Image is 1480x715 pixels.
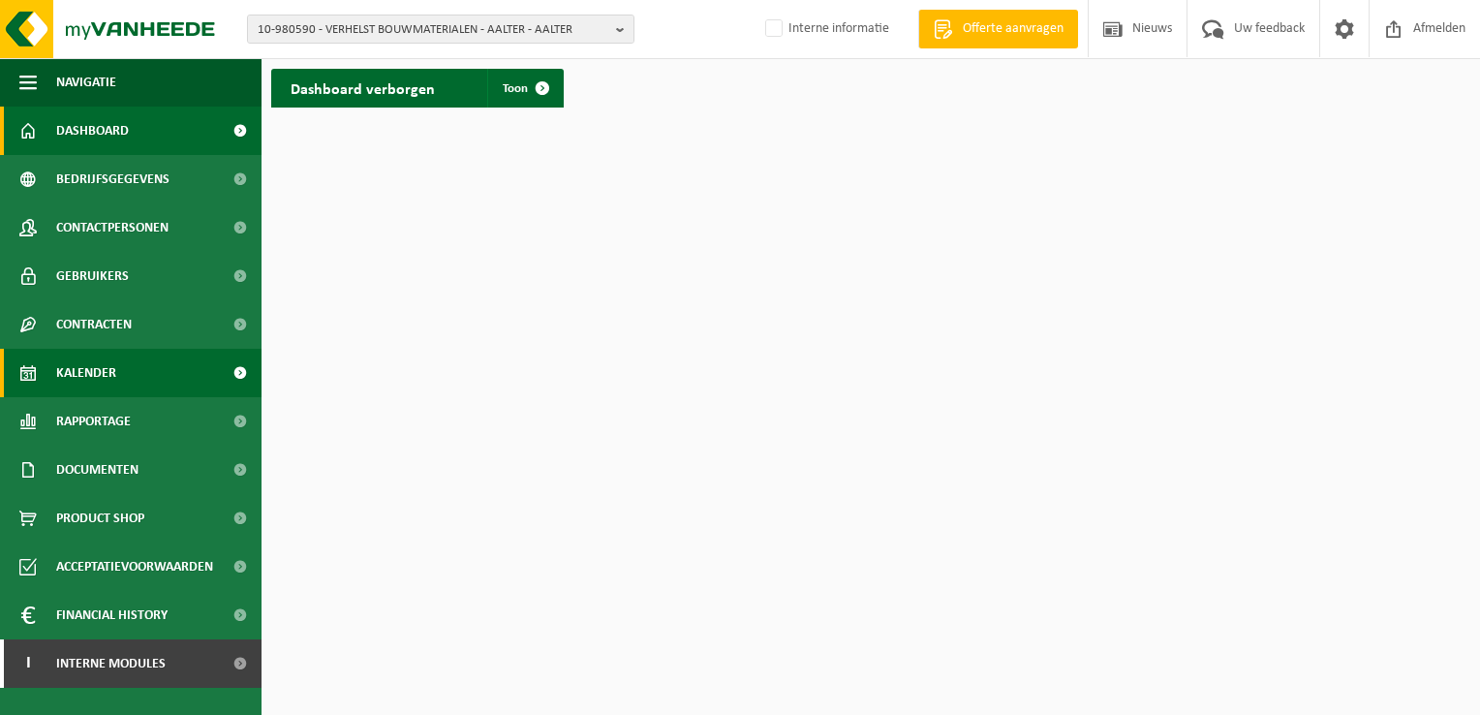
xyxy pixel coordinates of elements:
[56,639,166,688] span: Interne modules
[56,252,129,300] span: Gebruikers
[56,397,131,446] span: Rapportage
[19,639,37,688] span: I
[56,58,116,107] span: Navigatie
[56,349,116,397] span: Kalender
[56,446,139,494] span: Documenten
[918,10,1078,48] a: Offerte aanvragen
[503,82,528,95] span: Toon
[761,15,889,44] label: Interne informatie
[56,155,170,203] span: Bedrijfsgegevens
[56,203,169,252] span: Contactpersonen
[271,69,454,107] h2: Dashboard verborgen
[487,69,562,108] a: Toon
[56,543,213,591] span: Acceptatievoorwaarden
[56,494,144,543] span: Product Shop
[958,19,1068,39] span: Offerte aanvragen
[56,107,129,155] span: Dashboard
[247,15,634,44] button: 10-980590 - VERHELST BOUWMATERIALEN - AALTER - AALTER
[56,591,168,639] span: Financial History
[56,300,132,349] span: Contracten
[258,16,608,45] span: 10-980590 - VERHELST BOUWMATERIALEN - AALTER - AALTER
